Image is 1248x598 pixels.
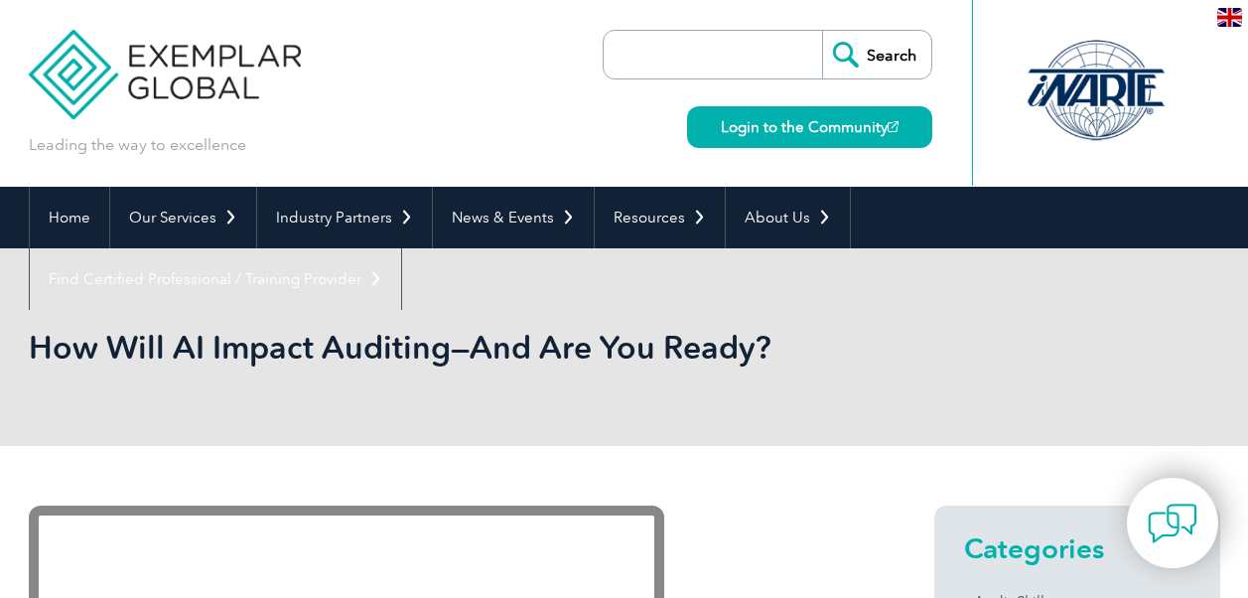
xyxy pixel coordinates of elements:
[433,187,594,248] a: News & Events
[30,187,109,248] a: Home
[888,121,899,132] img: open_square.png
[595,187,725,248] a: Resources
[29,328,791,367] h1: How Will AI Impact Auditing—And Are You Ready?
[257,187,432,248] a: Industry Partners
[822,31,931,78] input: Search
[964,532,1190,564] h2: Categories
[687,106,932,148] a: Login to the Community
[30,248,401,310] a: Find Certified Professional / Training Provider
[726,187,850,248] a: About Us
[1148,499,1197,548] img: contact-chat.png
[1217,8,1242,27] img: en
[110,187,256,248] a: Our Services
[29,134,246,156] p: Leading the way to excellence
